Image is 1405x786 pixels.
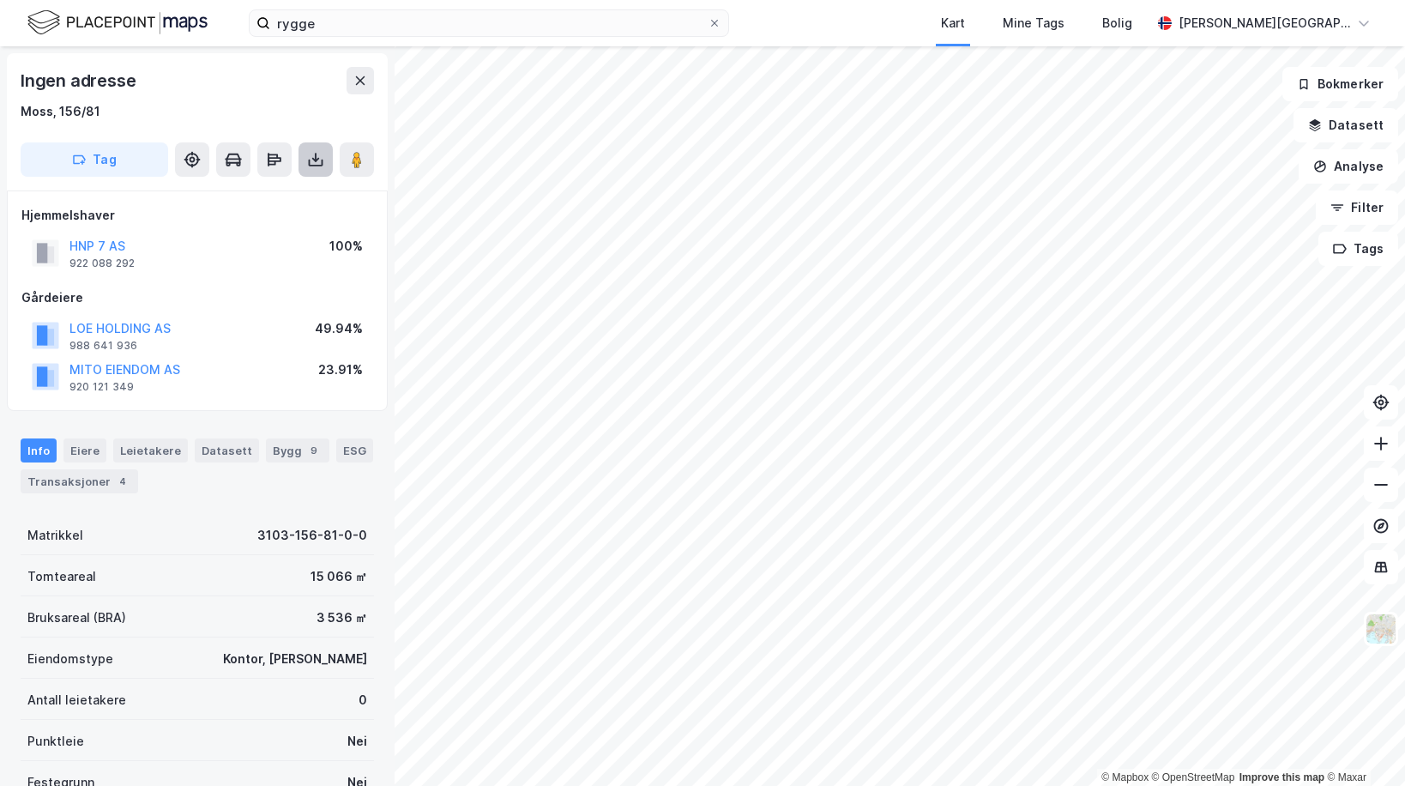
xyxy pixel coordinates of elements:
[1152,771,1235,783] a: OpenStreetMap
[27,690,126,710] div: Antall leietakere
[315,318,363,339] div: 49.94%
[270,10,708,36] input: Søk på adresse, matrikkel, gårdeiere, leietakere eller personer
[195,438,259,463] div: Datasett
[21,287,373,308] div: Gårdeiere
[63,438,106,463] div: Eiere
[69,257,135,270] div: 922 088 292
[359,690,367,710] div: 0
[223,649,367,669] div: Kontor, [PERSON_NAME]
[69,339,137,353] div: 988 641 936
[257,525,367,546] div: 3103-156-81-0-0
[21,67,139,94] div: Ingen adresse
[27,731,84,752] div: Punktleie
[27,525,83,546] div: Matrikkel
[21,205,373,226] div: Hjemmelshaver
[21,469,138,493] div: Transaksjoner
[21,438,57,463] div: Info
[1239,771,1324,783] a: Improve this map
[336,438,373,463] div: ESG
[266,438,329,463] div: Bygg
[1102,13,1132,33] div: Bolig
[941,13,965,33] div: Kart
[69,380,134,394] div: 920 121 349
[1365,613,1397,645] img: Z
[1319,704,1405,786] div: Kontrollprogram for chat
[347,731,367,752] div: Nei
[329,236,363,257] div: 100%
[1101,771,1149,783] a: Mapbox
[311,566,367,587] div: 15 066 ㎡
[27,649,113,669] div: Eiendomstype
[113,438,188,463] div: Leietakere
[1318,232,1398,266] button: Tags
[1179,13,1350,33] div: [PERSON_NAME][GEOGRAPHIC_DATA]
[21,142,168,177] button: Tag
[114,473,131,490] div: 4
[27,608,126,628] div: Bruksareal (BRA)
[305,442,323,459] div: 9
[1316,190,1398,225] button: Filter
[1293,108,1398,142] button: Datasett
[1299,149,1398,184] button: Analyse
[1319,704,1405,786] iframe: Chat Widget
[27,8,208,38] img: logo.f888ab2527a4732fd821a326f86c7f29.svg
[21,101,100,122] div: Moss, 156/81
[1003,13,1064,33] div: Mine Tags
[27,566,96,587] div: Tomteareal
[317,608,367,628] div: 3 536 ㎡
[318,360,363,380] div: 23.91%
[1282,67,1398,101] button: Bokmerker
